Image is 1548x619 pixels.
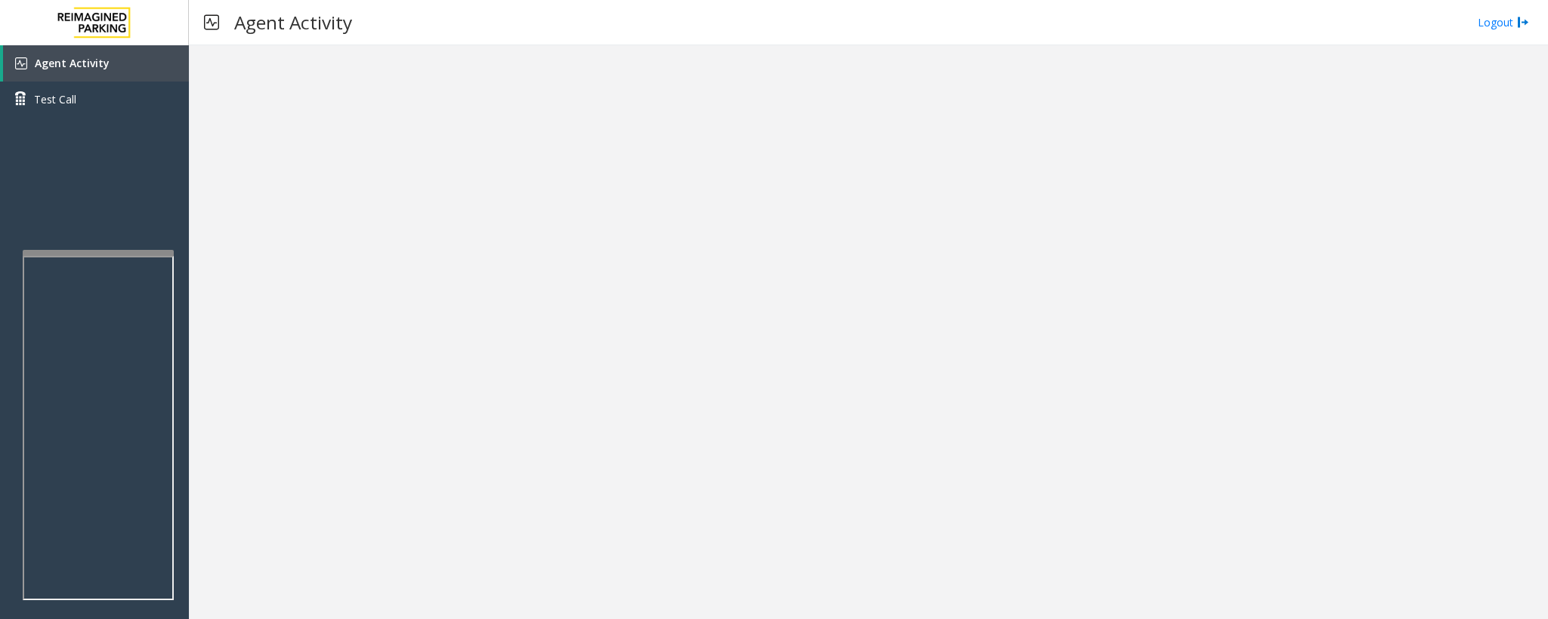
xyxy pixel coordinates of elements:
[35,56,110,70] span: Agent Activity
[204,4,219,41] img: pageIcon
[3,45,189,82] a: Agent Activity
[15,57,27,69] img: 'icon'
[1517,14,1529,30] img: logout
[34,91,76,107] span: Test Call
[227,4,360,41] h3: Agent Activity
[1478,14,1529,30] a: Logout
